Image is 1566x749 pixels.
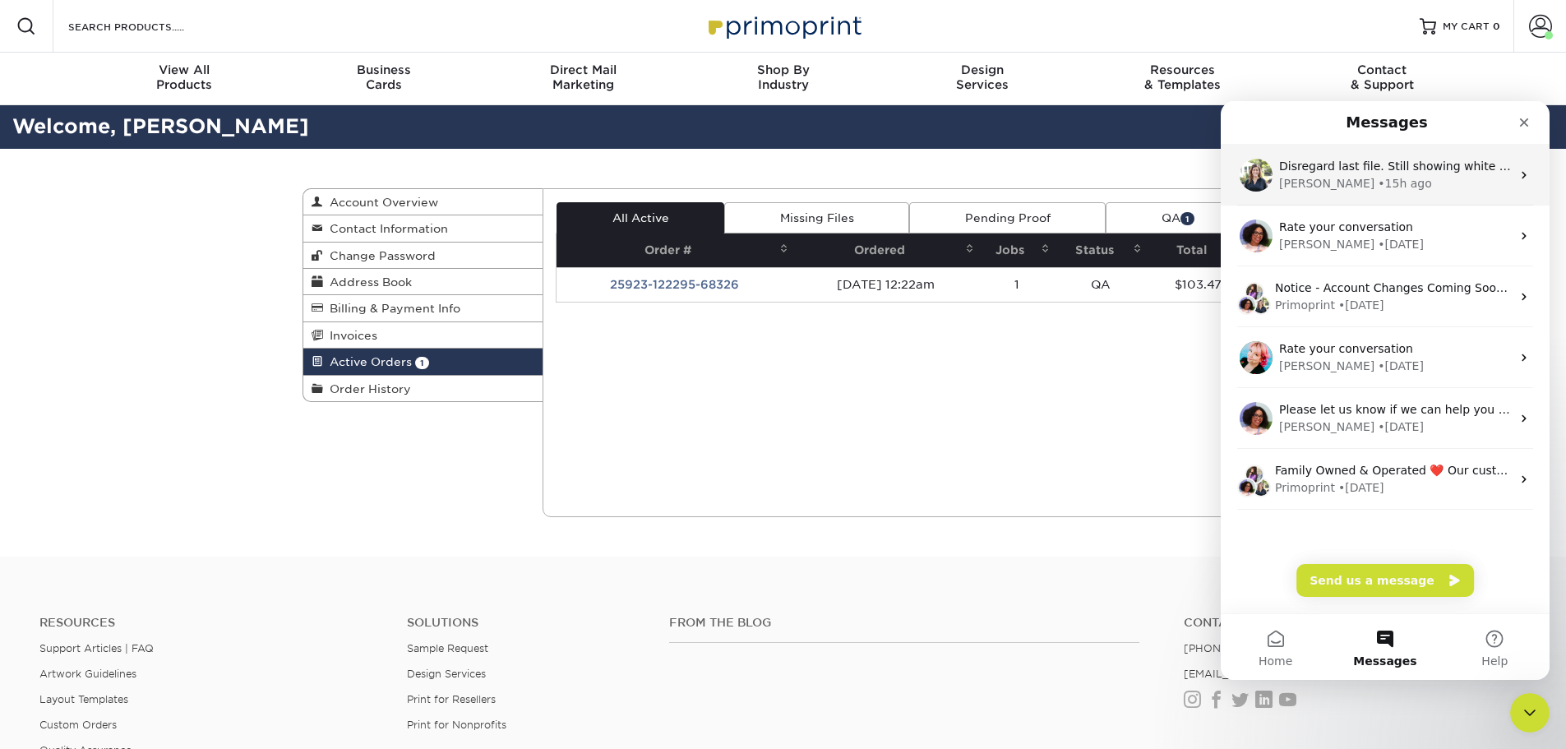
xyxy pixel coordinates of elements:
a: Account Overview [303,189,543,215]
span: Shop By [683,62,883,77]
img: Erica avatar [24,363,44,383]
h4: From the Blog [669,616,1139,630]
a: Sample Request [407,642,488,654]
a: Pending Proof [909,202,1106,233]
span: Resources [1083,62,1282,77]
span: 0 [1493,21,1500,32]
div: Products [85,62,284,92]
img: Erica avatar [24,181,44,201]
span: Address Book [323,275,412,289]
span: Rate your conversation [58,241,192,254]
a: View AllProducts [85,53,284,105]
span: Rate your conversation [58,119,192,132]
a: Active Orders 1 [303,349,543,375]
input: SEARCH PRODUCTS..... [67,16,227,36]
a: DesignServices [883,53,1083,105]
button: Messages [109,513,219,579]
th: Total [1147,233,1250,267]
td: [DATE] 12:22am [793,267,979,302]
a: Design Services [407,668,486,680]
img: Avery avatar [16,377,36,396]
th: Order # [557,233,793,267]
a: QA1 [1106,202,1250,233]
span: 1 [415,357,429,369]
td: 1 [979,267,1056,302]
div: Primoprint [54,378,114,395]
div: • 15h ago [157,74,210,91]
iframe: Intercom live chat [1510,693,1550,733]
td: QA [1055,267,1147,302]
a: Billing & Payment Info [303,295,543,321]
div: [PERSON_NAME] [58,317,154,335]
td: 25923-122295-68326 [557,267,793,302]
a: [EMAIL_ADDRESS][DOMAIN_NAME] [1184,668,1380,680]
h4: Resources [39,616,382,630]
a: Address Book [303,269,543,295]
span: Billing & Payment Info [323,302,460,315]
a: Shop ByIndustry [683,53,883,105]
span: Change Password [323,249,436,262]
a: Artwork Guidelines [39,668,136,680]
a: Support Articles | FAQ [39,642,154,654]
span: View All [85,62,284,77]
a: Contact Information [303,215,543,242]
a: Direct MailMarketing [483,53,683,105]
a: Invoices [303,322,543,349]
div: & Templates [1083,62,1282,92]
div: [PERSON_NAME] [58,135,154,152]
div: • [DATE] [157,317,203,335]
div: Cards [284,62,483,92]
a: Print for Resellers [407,693,496,705]
button: Help [219,513,329,579]
th: Status [1055,233,1147,267]
a: Change Password [303,243,543,269]
a: Contact [1184,616,1527,630]
a: Print for Nonprofits [407,719,506,731]
th: Jobs [979,233,1056,267]
img: Irene avatar [30,194,50,214]
span: 1 [1180,212,1194,224]
div: • [DATE] [157,257,203,274]
div: Services [883,62,1083,92]
button: Send us a message [76,463,253,496]
img: Avery avatar [16,194,36,214]
span: Help [261,554,287,566]
th: Ordered [793,233,979,267]
span: Contact [1282,62,1482,77]
span: Active Orders [323,355,412,368]
a: All Active [557,202,724,233]
div: • [DATE] [118,378,164,395]
a: Missing Files [724,202,909,233]
a: Contact& Support [1282,53,1482,105]
a: BusinessCards [284,53,483,105]
span: Business [284,62,483,77]
div: Primoprint [54,196,114,213]
span: Please let us know if we can help you further or if you have any other questions. Have a great day! [58,302,634,315]
span: Home [38,554,72,566]
span: Invoices [323,329,377,342]
div: • [DATE] [118,196,164,213]
span: Messages [132,554,196,566]
a: Order History [303,376,543,401]
img: Profile image for Avery [19,118,52,151]
span: Contact Information [323,222,448,235]
iframe: Intercom live chat [1221,101,1550,680]
span: Disregard last file. Still showing white lines. I am working on it. [58,58,420,72]
span: Direct Mail [483,62,683,77]
img: Primoprint [701,8,866,44]
div: [PERSON_NAME] [58,257,154,274]
img: Profile image for Avery [19,301,52,334]
h4: Solutions [407,616,644,630]
span: MY CART [1443,20,1490,34]
a: Resources& Templates [1083,53,1282,105]
span: Design [883,62,1083,77]
div: Marketing [483,62,683,92]
span: Order History [323,382,411,395]
div: • [DATE] [157,135,203,152]
img: Irene avatar [30,377,50,396]
span: Account Overview [323,196,438,209]
div: Industry [683,62,883,92]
